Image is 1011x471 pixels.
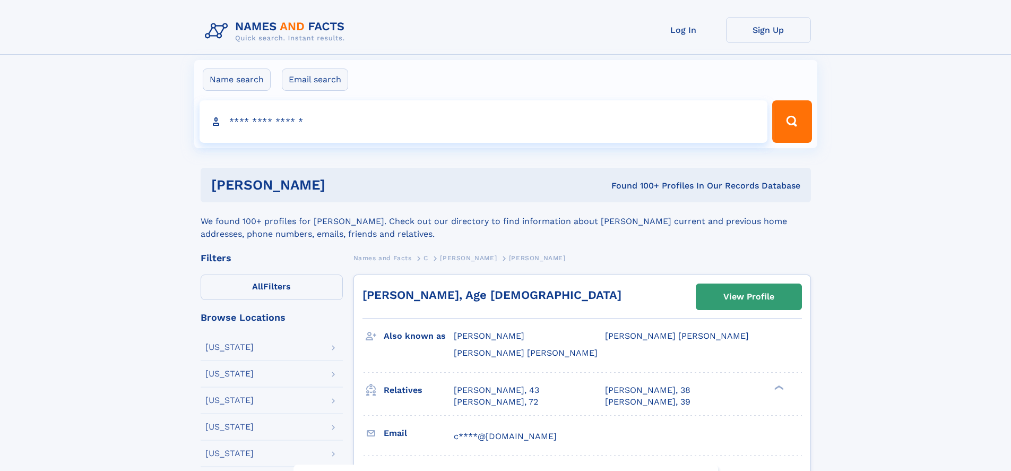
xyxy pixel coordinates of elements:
div: ❯ [772,384,784,391]
label: Name search [203,68,271,91]
div: Browse Locations [201,313,343,322]
input: search input [200,100,768,143]
div: [US_STATE] [205,343,254,352]
div: View Profile [723,285,774,309]
a: [PERSON_NAME], 43 [454,384,539,396]
a: Log In [641,17,726,43]
a: [PERSON_NAME], 72 [454,396,538,408]
h1: [PERSON_NAME] [211,178,469,192]
div: Found 100+ Profiles In Our Records Database [468,180,800,192]
h3: Also known as [384,327,454,345]
span: [PERSON_NAME] [454,331,524,341]
a: Sign Up [726,17,811,43]
span: All [252,281,263,292]
a: [PERSON_NAME], 38 [605,384,690,396]
label: Email search [282,68,348,91]
div: [US_STATE] [205,449,254,458]
div: [US_STATE] [205,370,254,378]
a: [PERSON_NAME] [440,251,497,264]
a: [PERSON_NAME], Age [DEMOGRAPHIC_DATA] [362,288,621,302]
div: We found 100+ profiles for [PERSON_NAME]. Check out our directory to find information about [PERS... [201,202,811,241]
div: [US_STATE] [205,396,254,405]
span: [PERSON_NAME] [PERSON_NAME] [454,348,598,358]
span: [PERSON_NAME] [440,254,497,262]
img: Logo Names and Facts [201,17,353,46]
a: [PERSON_NAME], 39 [605,396,690,408]
div: [US_STATE] [205,423,254,431]
label: Filters [201,275,343,300]
span: [PERSON_NAME] [509,254,566,262]
div: Filters [201,253,343,263]
span: C [424,254,428,262]
h3: Email [384,424,454,442]
h3: Relatives [384,381,454,399]
a: C [424,251,428,264]
a: View Profile [696,284,801,310]
button: Search Button [772,100,811,143]
a: Names and Facts [353,251,412,264]
span: [PERSON_NAME] [PERSON_NAME] [605,331,749,341]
